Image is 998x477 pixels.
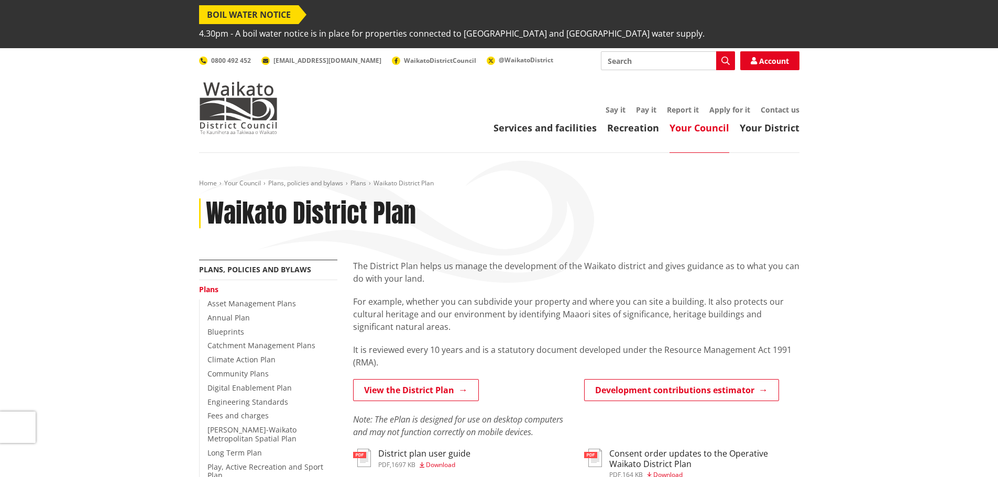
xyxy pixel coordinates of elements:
a: Asset Management Plans [207,298,296,308]
a: Catchment Management Plans [207,340,315,350]
input: Search input [601,51,735,70]
span: Download [426,460,455,469]
a: [PERSON_NAME]-Waikato Metropolitan Spatial Plan [207,425,297,443]
a: Account [740,51,799,70]
h3: Consent order updates to the Operative Waikato District Plan [609,449,799,469]
span: [EMAIL_ADDRESS][DOMAIN_NAME] [273,56,381,65]
a: Annual Plan [207,313,250,323]
a: District plan user guide pdf,1697 KB Download [353,449,470,468]
a: 0800 492 452 [199,56,251,65]
a: Long Term Plan [207,448,262,458]
div: , [378,462,470,468]
a: Recreation [607,121,659,134]
a: Plans [199,284,218,294]
a: Development contributions estimator [584,379,779,401]
p: It is reviewed every 10 years and is a statutory document developed under the Resource Management... [353,343,799,369]
a: Engineering Standards [207,397,288,407]
span: 0800 492 452 [211,56,251,65]
a: Community Plans [207,369,269,379]
a: Report it [667,105,699,115]
p: The District Plan helps us manage the development of the Waikato district and gives guidance as t... [353,260,799,285]
a: [EMAIL_ADDRESS][DOMAIN_NAME] [261,56,381,65]
span: WaikatoDistrictCouncil [404,56,476,65]
iframe: Messenger Launcher [950,433,988,471]
nav: breadcrumb [199,179,799,188]
p: For example, whether you can subdivide your property and where you can site a building. It also p... [353,295,799,333]
a: Say it [606,105,626,115]
img: document-pdf.svg [584,449,602,467]
a: Home [199,179,217,187]
em: Note: The ePlan is designed for use on desktop computers and may not function correctly on mobile... [353,414,563,438]
a: Apply for it [709,105,750,115]
a: Plans, policies and bylaws [199,264,311,274]
a: Your District [740,121,799,134]
a: Plans, policies and bylaws [268,179,343,187]
span: Waikato District Plan [374,179,434,187]
a: Fees and charges [207,411,269,420]
a: Blueprints [207,327,244,337]
a: Plans [350,179,366,187]
a: Climate Action Plan [207,354,276,364]
span: 1697 KB [391,460,415,469]
a: Your Council [670,121,729,134]
h3: District plan user guide [378,449,470,459]
img: Waikato District Council - Te Kaunihera aa Takiwaa o Waikato [199,82,278,134]
a: Pay it [636,105,656,115]
a: View the District Plan [353,379,479,401]
h1: Waikato District Plan [206,198,416,229]
img: document-pdf.svg [353,449,371,467]
a: Your Council [224,179,261,187]
a: Contact us [761,105,799,115]
a: Digital Enablement Plan [207,383,292,393]
a: @WaikatoDistrict [487,56,553,64]
span: @WaikatoDistrict [499,56,553,64]
span: pdf [378,460,390,469]
a: Services and facilities [493,121,597,134]
a: WaikatoDistrictCouncil [392,56,476,65]
span: BOIL WATER NOTICE [199,5,299,24]
span: 4.30pm - A boil water notice is in place for properties connected to [GEOGRAPHIC_DATA] and [GEOGR... [199,24,705,43]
